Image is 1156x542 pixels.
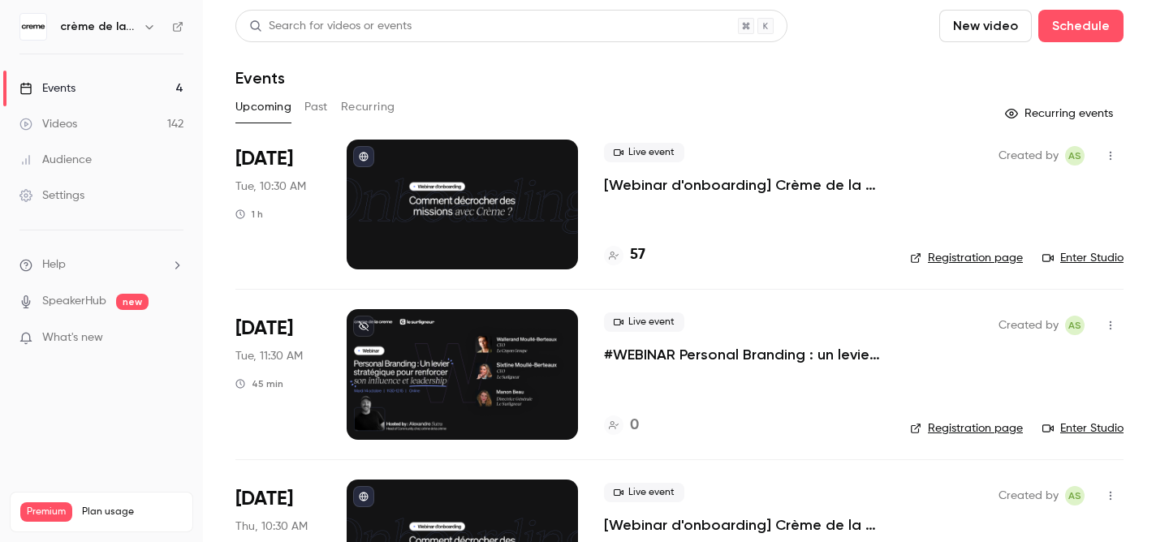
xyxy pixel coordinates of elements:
[998,101,1124,127] button: Recurring events
[910,420,1023,437] a: Registration page
[1068,316,1081,335] span: AS
[249,18,412,35] div: Search for videos or events
[304,94,328,120] button: Past
[999,316,1059,335] span: Created by
[235,486,293,512] span: [DATE]
[235,146,293,172] span: [DATE]
[235,68,285,88] h1: Events
[1065,146,1085,166] span: Alexandre Sutra
[116,294,149,310] span: new
[604,483,684,502] span: Live event
[604,415,639,437] a: 0
[630,244,645,266] h4: 57
[1038,10,1124,42] button: Schedule
[1068,486,1081,505] span: AS
[235,94,291,120] button: Upcoming
[630,415,639,437] h4: 0
[60,19,136,35] h6: crème de la crème
[42,329,103,346] span: What's new
[604,515,884,535] a: [Webinar d'onboarding] Crème de la Crème : [PERSON_NAME] & Q&A par [PERSON_NAME]
[19,80,75,97] div: Events
[1042,420,1124,437] a: Enter Studio
[235,518,308,535] span: Thu, 10:30 AM
[1065,486,1085,505] span: Alexandre Sutra
[235,316,293,342] span: [DATE]
[235,179,306,195] span: Tue, 10:30 AM
[604,244,645,266] a: 57
[999,486,1059,505] span: Created by
[20,502,72,522] span: Premium
[604,175,884,195] a: [Webinar d'onboarding] Crème de la Crème : [PERSON_NAME] & Q&A par [PERSON_NAME]
[42,256,66,273] span: Help
[604,345,884,364] a: #WEBINAR Personal Branding : un levier stratégique pour renforcer influence et leadership
[19,187,84,204] div: Settings
[999,146,1059,166] span: Created by
[235,377,283,390] div: 45 min
[82,505,183,518] span: Plan usage
[235,208,263,221] div: 1 h
[939,10,1032,42] button: New video
[235,140,321,269] div: Oct 14 Tue, 10:30 AM (Europe/Paris)
[1065,316,1085,335] span: Alexandre Sutra
[1068,146,1081,166] span: AS
[604,143,684,162] span: Live event
[1042,250,1124,266] a: Enter Studio
[20,14,46,40] img: crème de la crème
[19,256,183,273] li: help-dropdown-opener
[604,312,684,332] span: Live event
[235,348,303,364] span: Tue, 11:30 AM
[19,116,77,132] div: Videos
[910,250,1023,266] a: Registration page
[341,94,395,120] button: Recurring
[19,152,92,168] div: Audience
[235,309,321,439] div: Oct 14 Tue, 11:30 AM (Europe/Paris)
[42,293,106,310] a: SpeakerHub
